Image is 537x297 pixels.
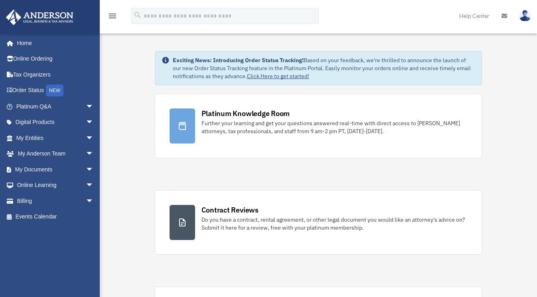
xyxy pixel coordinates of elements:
a: Home [6,35,102,51]
a: Online Learningarrow_drop_down [6,177,106,193]
span: arrow_drop_down [86,98,102,115]
a: My Anderson Teamarrow_drop_down [6,146,106,162]
div: Contract Reviews [201,205,259,215]
div: Further your learning and get your questions answered real-time with direct access to [PERSON_NAM... [201,119,468,135]
span: arrow_drop_down [86,114,102,131]
a: Digital Productsarrow_drop_down [6,114,106,130]
a: Contract Reviews Do you have a contract, rental agreement, or other legal document you would like... [155,190,482,255]
a: Billingarrow_drop_down [6,193,106,209]
a: Platinum Knowledge Room Further your learning and get your questions answered real-time with dire... [155,94,482,158]
i: search [133,11,142,20]
span: arrow_drop_down [86,193,102,209]
span: arrow_drop_down [86,161,102,178]
img: User Pic [519,10,531,22]
a: My Entitiesarrow_drop_down [6,130,106,146]
strong: Exciting News: Introducing Order Status Tracking! [173,57,304,64]
a: My Documentsarrow_drop_down [6,161,106,177]
span: arrow_drop_down [86,177,102,194]
a: Online Ordering [6,51,106,67]
div: Platinum Knowledge Room [201,108,290,118]
a: Events Calendar [6,209,106,225]
i: menu [108,11,117,21]
div: Based on your feedback, we're thrilled to announce the launch of our new Order Status Tracking fe... [173,56,476,80]
div: Do you have a contract, rental agreement, or other legal document you would like an attorney's ad... [201,216,468,232]
img: Anderson Advisors Platinum Portal [4,10,76,25]
a: menu [108,14,117,21]
a: Tax Organizers [6,67,106,83]
div: NEW [46,85,63,96]
a: Click Here to get started! [247,73,309,80]
span: arrow_drop_down [86,146,102,162]
span: arrow_drop_down [86,130,102,146]
a: Order StatusNEW [6,83,106,99]
a: Platinum Q&Aarrow_drop_down [6,98,106,114]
